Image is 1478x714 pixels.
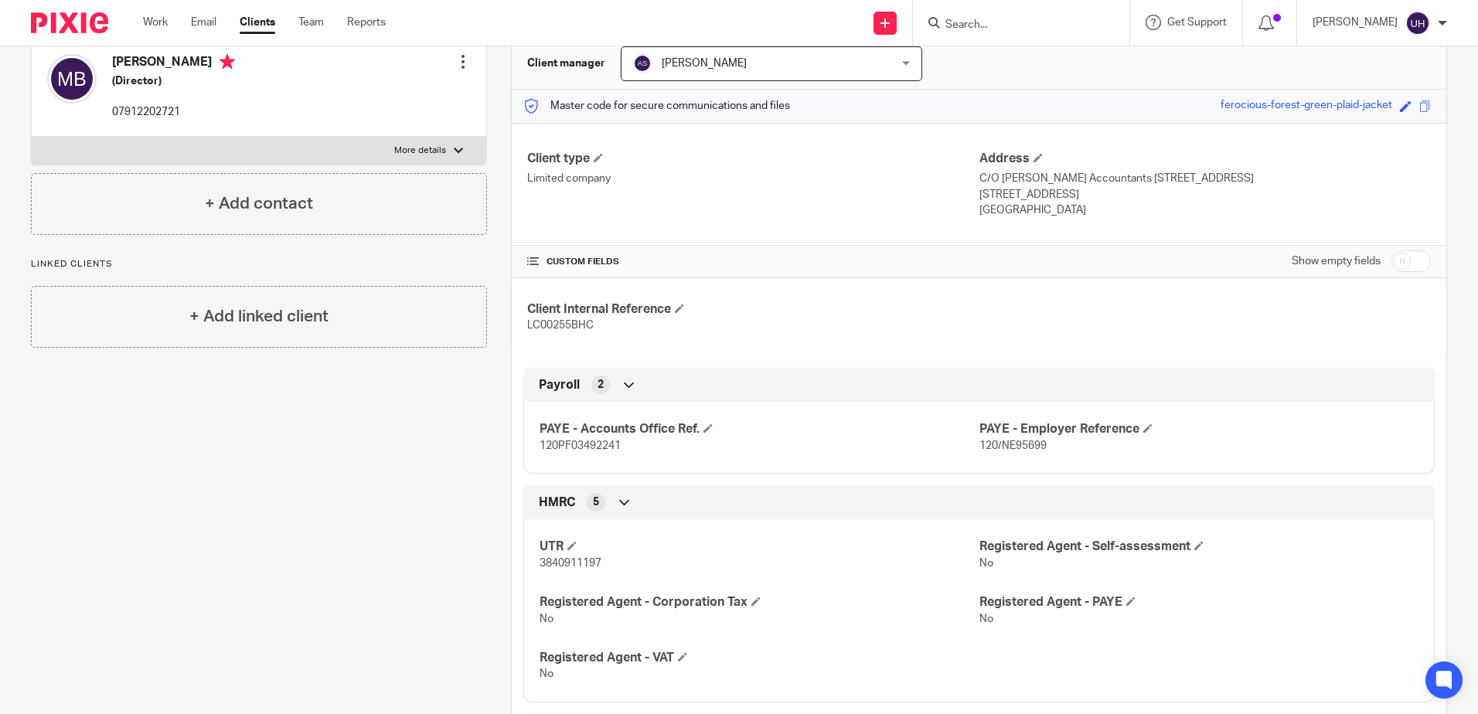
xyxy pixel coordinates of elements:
span: Payroll [539,377,580,393]
h5: (Director) [112,73,235,89]
p: [STREET_ADDRESS] [979,187,1431,202]
h4: + Add contact [205,192,313,216]
img: svg%3E [47,54,97,104]
a: Reports [347,15,386,30]
h4: Client type [527,151,979,167]
span: HMRC [539,495,575,511]
p: 07912202721 [112,104,235,120]
h4: Registered Agent - VAT [540,650,979,666]
span: No [540,668,553,679]
img: svg%3E [633,54,652,73]
img: Pixie [31,12,108,33]
h4: [PERSON_NAME] [112,54,235,73]
img: svg%3E [1405,11,1430,36]
p: Master code for secure communications and files [523,98,790,114]
div: ferocious-forest-green-plaid-jacket [1221,97,1392,115]
h4: PAYE - Accounts Office Ref. [540,421,979,437]
p: More details [394,144,446,157]
span: 3840911197 [540,558,601,569]
span: No [979,558,993,569]
a: Clients [240,15,275,30]
h4: Registered Agent - Self-assessment [979,539,1418,555]
h4: Address [979,151,1431,167]
h4: + Add linked client [189,304,329,328]
span: No [540,614,553,624]
a: Team [298,15,324,30]
span: 120PF03492241 [540,440,621,451]
h4: Registered Agent - Corporation Tax [540,594,979,610]
span: Get Support [1167,17,1227,28]
h4: Registered Agent - PAYE [979,594,1418,610]
p: [GEOGRAPHIC_DATA] [979,202,1431,218]
input: Search [944,19,1083,32]
a: Email [191,15,216,30]
span: LC00255BHC [527,320,594,331]
span: [PERSON_NAME] [662,58,747,69]
span: 2 [598,377,604,393]
h4: Client Internal Reference [527,301,979,318]
h4: PAYE - Employer Reference [979,421,1418,437]
h3: Client manager [527,56,605,71]
i: Primary [220,54,235,70]
h4: UTR [540,539,979,555]
h4: CUSTOM FIELDS [527,256,979,268]
p: [PERSON_NAME] [1313,15,1398,30]
a: Work [143,15,168,30]
span: 120/NE95699 [979,440,1047,451]
p: C/O [PERSON_NAME] Accountants [STREET_ADDRESS] [979,171,1431,186]
label: Show empty fields [1292,253,1381,269]
span: 5 [593,495,599,510]
span: No [979,614,993,624]
p: Linked clients [31,258,487,270]
p: Limited company [527,171,979,186]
